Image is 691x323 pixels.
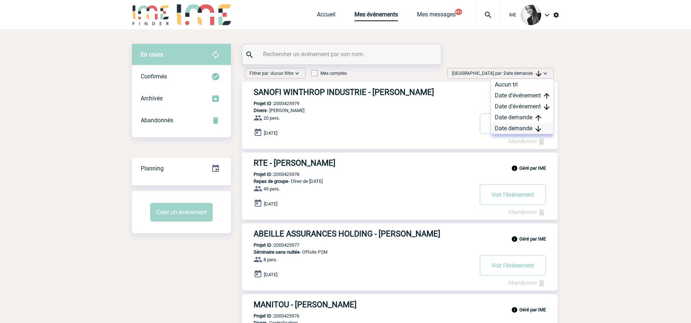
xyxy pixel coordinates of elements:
[132,157,231,179] a: Planning
[544,93,550,99] img: arrow_upward.png
[264,272,277,277] span: [DATE]
[354,11,398,21] a: Mes événements
[480,255,546,276] button: Voir l'événement
[254,108,267,113] span: Divers
[254,313,274,319] b: Projet ID :
[519,236,546,242] b: Géré par IME
[132,109,231,131] div: Retrouvez ici tous vos événements annulés
[242,313,299,319] p: 2000425976
[141,73,167,80] span: Confirmés
[519,307,546,312] b: Géré par IME
[491,101,553,112] div: Date d'événement
[536,71,542,77] img: arrow_downward.png
[452,70,542,77] span: [GEOGRAPHIC_DATA] par :
[254,178,288,184] span: Repas de groupe
[511,307,518,313] img: info_black_24dp.svg
[242,300,558,309] a: MANITOU - [PERSON_NAME]
[263,257,277,262] span: 8 pers.
[508,209,546,215] a: Abandonner
[254,229,473,238] h3: ABEILLE ASSURANCES HOLDING - [PERSON_NAME]
[535,126,541,132] img: arrow_downward.png
[132,44,231,66] div: Retrouvez ici tous vos évènements avant confirmation
[254,158,473,168] h3: RTE - [PERSON_NAME]
[491,123,553,134] div: Date demande
[141,117,173,124] span: Abandonnés
[480,184,546,205] button: Voir l'événement
[254,300,473,309] h3: MANITOU - [PERSON_NAME]
[311,71,347,76] label: Mes comptes
[504,71,542,76] span: Date demande
[242,242,299,248] p: 2000425977
[254,249,300,255] span: Séminaire sans nuitée
[141,51,163,58] span: En cours
[535,115,541,121] img: arrow_upward.png
[242,178,473,184] p: - Dîner de [DATE]
[254,101,274,106] b: Projet ID :
[480,114,546,134] button: Voir l'événement
[132,4,170,25] img: IME-Finder
[141,165,164,172] span: Planning
[263,115,280,121] span: 20 pers.
[141,95,163,102] span: Archivés
[242,249,473,255] p: - Offsite P2M
[544,104,550,110] img: arrow_downward.png
[519,165,546,171] b: Géré par IME
[271,71,293,76] span: Aucun filtre
[132,158,231,180] div: Retrouvez ici tous vos événements organisés par date et état d'avancement
[254,88,473,97] h3: SANOFI WINTHROP INDUSTRIE - [PERSON_NAME]
[509,12,516,18] span: IME
[542,70,549,77] img: baseline_expand_more_white_24dp-b.png
[254,172,274,177] b: Projet ID :
[242,229,558,238] a: ABEILLE ASSURANCES HOLDING - [PERSON_NAME]
[508,138,546,145] a: Abandonner
[264,130,277,136] span: [DATE]
[455,9,462,15] button: 99+
[254,242,274,248] b: Projet ID :
[242,158,558,168] a: RTE - [PERSON_NAME]
[242,172,299,177] p: 2000425978
[150,203,213,222] button: Créer un événement
[491,90,553,101] div: Date d'événement
[293,70,301,77] img: baseline_expand_more_white_24dp-b.png
[491,79,553,90] div: Aucun tri
[508,280,546,286] a: Abandonner
[511,236,518,242] img: info_black_24dp.svg
[491,112,553,123] div: Date demande
[242,101,299,106] p: 2000425979
[242,108,473,113] p: - [PERSON_NAME]
[132,88,231,109] div: Retrouvez ici tous les événements que vous avez décidé d'archiver
[250,70,293,77] span: Filtrer par :
[317,11,335,21] a: Accueil
[264,201,277,207] span: [DATE]
[521,5,541,25] img: 101050-0.jpg
[242,88,558,97] a: SANOFI WINTHROP INDUSTRIE - [PERSON_NAME]
[417,11,456,21] a: Mes messages
[261,49,424,59] input: Rechercher un événement par son nom
[263,186,280,192] span: 49 pers.
[511,165,518,172] img: info_black_24dp.svg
